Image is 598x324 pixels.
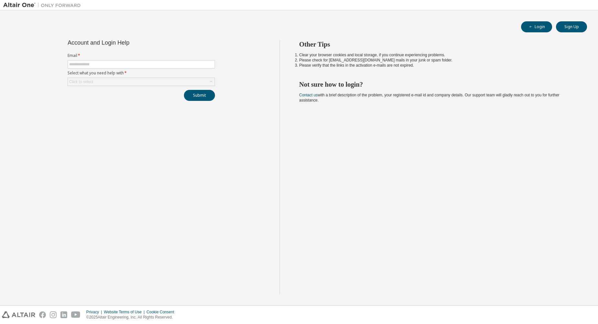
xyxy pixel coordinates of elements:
[299,58,576,63] li: Please check for [EMAIL_ADDRESS][DOMAIN_NAME] mails in your junk or spam folder.
[299,40,576,49] h2: Other Tips
[60,311,67,318] img: linkedin.svg
[86,309,104,315] div: Privacy
[69,79,93,84] div: Click to select
[68,53,215,58] label: Email
[299,93,318,97] a: Contact us
[86,315,178,320] p: © 2025 Altair Engineering, Inc. All Rights Reserved.
[299,80,576,89] h2: Not sure how to login?
[299,93,560,103] span: with a brief description of the problem, your registered e-mail id and company details. Our suppo...
[104,309,146,315] div: Website Terms of Use
[184,90,215,101] button: Submit
[2,311,35,318] img: altair_logo.svg
[50,311,57,318] img: instagram.svg
[68,70,215,76] label: Select what you need help with
[39,311,46,318] img: facebook.svg
[556,21,587,32] button: Sign Up
[299,63,576,68] li: Please verify that the links in the activation e-mails are not expired.
[146,309,178,315] div: Cookie Consent
[68,40,186,45] div: Account and Login Help
[521,21,552,32] button: Login
[71,311,80,318] img: youtube.svg
[299,52,576,58] li: Clear your browser cookies and local storage, if you continue experiencing problems.
[68,78,215,86] div: Click to select
[3,2,84,8] img: Altair One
